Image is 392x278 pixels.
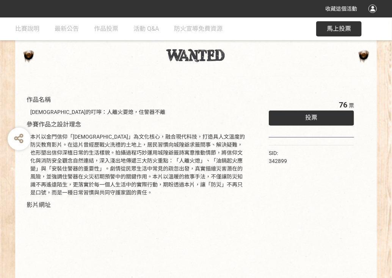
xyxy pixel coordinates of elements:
[27,121,81,128] span: 參賽作品之設計理念
[327,25,351,32] span: 馬上投票
[15,17,39,40] a: 比賽說明
[55,17,79,40] a: 最新公告
[349,103,354,109] span: 票
[27,96,51,103] span: 作品名稱
[94,25,118,32] span: 作品投票
[339,100,347,109] span: 76
[174,17,223,40] a: 防火宣導免費資源
[55,25,79,32] span: 最新公告
[133,17,159,40] a: 活動 Q&A
[306,114,318,121] span: 投票
[27,201,51,208] span: 影片網址
[30,133,246,197] div: 本片以金門信仰「[DEMOGRAPHIC_DATA]」為文化核心，融合現代科技，打造具人文溫度的防災教育影片。在這片曾經歷戰火洗禮的土地上，居民習慣向城隍爺求籤問事、解決疑難，也形塑出信仰深植日...
[30,108,246,116] div: [DEMOGRAPHIC_DATA]的叮嚀：人離火要熄，住警器不離
[133,25,159,32] span: 活動 Q&A
[174,25,223,32] span: 防火宣導免費資源
[269,150,287,164] span: SID: 342899
[15,25,39,32] span: 比賽說明
[316,21,362,36] button: 馬上投票
[94,17,118,40] a: 作品投票
[325,6,357,12] span: 收藏這個活動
